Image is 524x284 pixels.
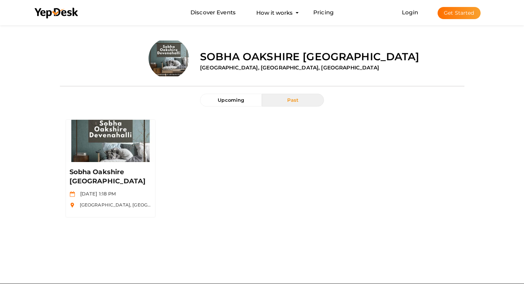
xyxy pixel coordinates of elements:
a: Login [402,9,418,16]
span: [DATE] 1:18 PM [76,191,116,197]
button: How it works [254,6,295,19]
button: Upcoming [200,94,262,107]
img: calendar.svg [69,191,75,197]
button: Past [262,94,324,107]
span: [GEOGRAPHIC_DATA], [GEOGRAPHIC_DATA], [GEOGRAPHIC_DATA], [GEOGRAPHIC_DATA] [76,202,289,208]
label: [GEOGRAPHIC_DATA], [GEOGRAPHIC_DATA], [GEOGRAPHIC_DATA] [200,64,379,71]
span: Past [287,97,299,103]
img: NEUBLCYV_small.jpeg [66,120,155,162]
span: Upcoming [218,97,244,103]
p: Sobha Oakshire [GEOGRAPHIC_DATA] [69,168,152,186]
button: Get Started [438,7,481,19]
label: Sobha Oakshire [GEOGRAPHIC_DATA] [200,49,419,64]
a: Pricing [313,6,334,19]
a: Discover Events [190,6,236,19]
img: location.svg [69,202,75,208]
img: K7IMJBGA_normal.jpeg [149,38,189,79]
